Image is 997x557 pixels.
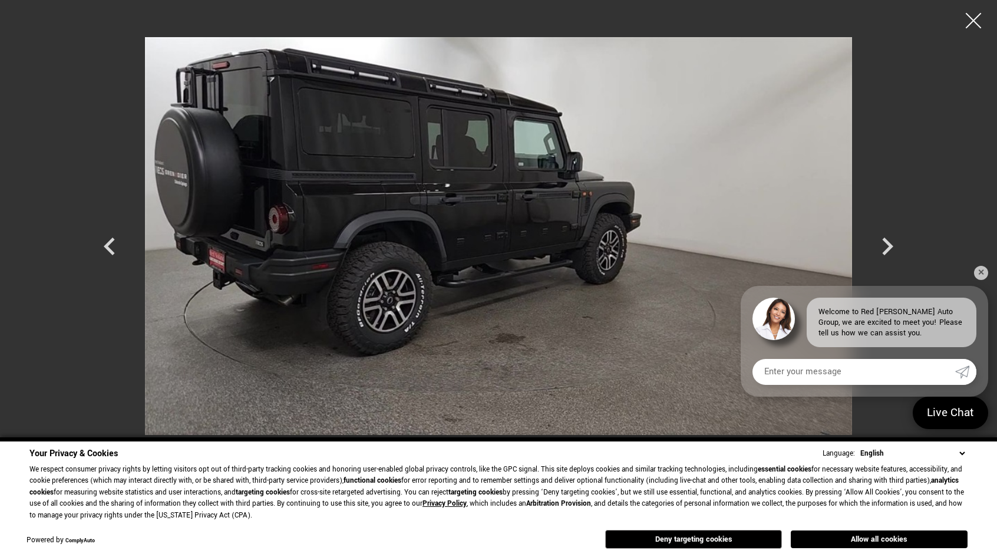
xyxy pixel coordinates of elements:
[29,464,968,522] p: We respect consumer privacy rights by letting visitors opt out of third-party tracking cookies an...
[92,223,127,276] div: Previous
[921,405,980,421] span: Live Chat
[145,9,852,463] img: New 2025 Black INEOS Fieldmaster Edition image 8
[526,499,591,509] strong: Arbitration Provision
[27,537,95,545] div: Powered by
[857,447,968,460] select: Language Select
[913,397,988,429] a: Live Chat
[29,476,959,497] strong: analytics cookies
[807,298,976,347] div: Welcome to Red [PERSON_NAME] Auto Group, we are excited to meet you! Please tell us how we can as...
[752,298,795,340] img: Agent profile photo
[344,476,401,486] strong: functional cookies
[29,447,118,460] span: Your Privacy & Cookies
[752,359,955,385] input: Enter your message
[236,487,290,497] strong: targeting cookies
[448,487,503,497] strong: targeting cookies
[422,499,467,509] a: Privacy Policy
[870,223,905,276] div: Next
[65,537,95,545] a: ComplyAuto
[955,359,976,385] a: Submit
[791,530,968,548] button: Allow all cookies
[823,450,855,457] div: Language:
[758,464,811,474] strong: essential cookies
[605,530,782,549] button: Deny targeting cookies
